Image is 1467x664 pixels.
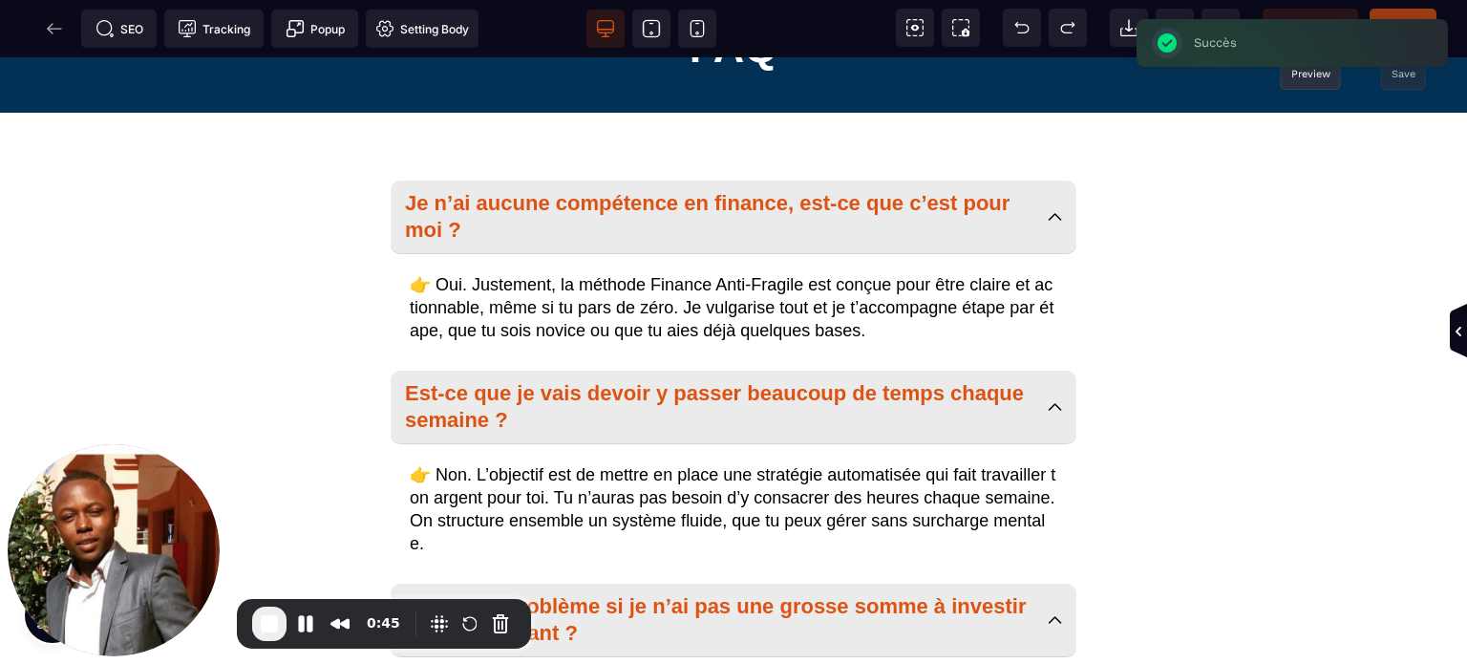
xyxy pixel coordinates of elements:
p: 👉 Oui. Justement, la méthode Finance Anti-Fragile est conçue pour être claire et actionnable, mêm... [410,216,1057,285]
span: Preview [1263,9,1358,47]
span: SEO [96,19,143,38]
p: 👉 Non. L’objectif est de mettre en place une stratégie automatisée qui fait travailler ton argent... [410,406,1057,498]
p: Est-ce un problème si je n’ai pas une grosse somme à investir dès maintenant ? [405,536,1029,589]
span: Setting Body [375,19,469,38]
p: Je n’ai aucune compétence en finance, est-ce que c’est pour moi ? [405,133,1029,186]
span: Screenshot [942,9,980,47]
span: Popup [286,19,345,38]
span: Tracking [178,19,250,38]
span: View components [896,9,934,47]
p: Est-ce que je vais devoir y passer beaucoup de temps chaque semaine ? [405,323,1029,376]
